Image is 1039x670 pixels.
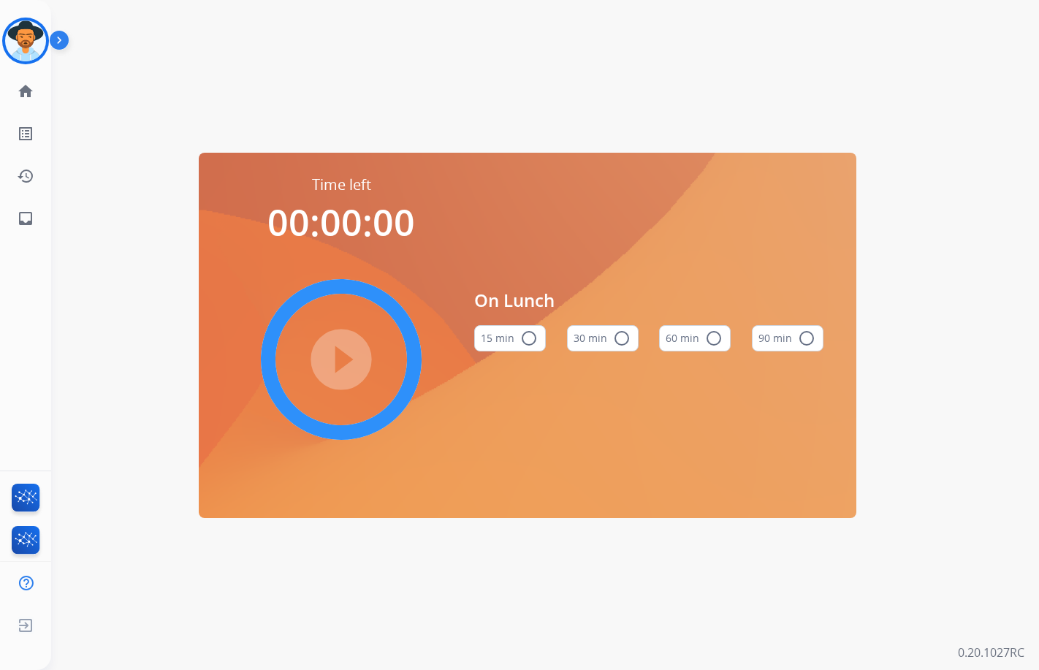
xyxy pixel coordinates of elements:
[705,330,723,347] mat-icon: radio_button_unchecked
[5,20,46,61] img: avatar
[613,330,631,347] mat-icon: radio_button_unchecked
[17,83,34,100] mat-icon: home
[17,210,34,227] mat-icon: inbox
[520,330,538,347] mat-icon: radio_button_unchecked
[17,125,34,142] mat-icon: list_alt
[798,330,815,347] mat-icon: radio_button_unchecked
[17,167,34,185] mat-icon: history
[267,197,415,247] span: 00:00:00
[312,175,371,195] span: Time left
[474,325,546,351] button: 15 min
[567,325,639,351] button: 30 min
[474,287,823,313] span: On Lunch
[958,644,1024,661] p: 0.20.1027RC
[752,325,823,351] button: 90 min
[659,325,731,351] button: 60 min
